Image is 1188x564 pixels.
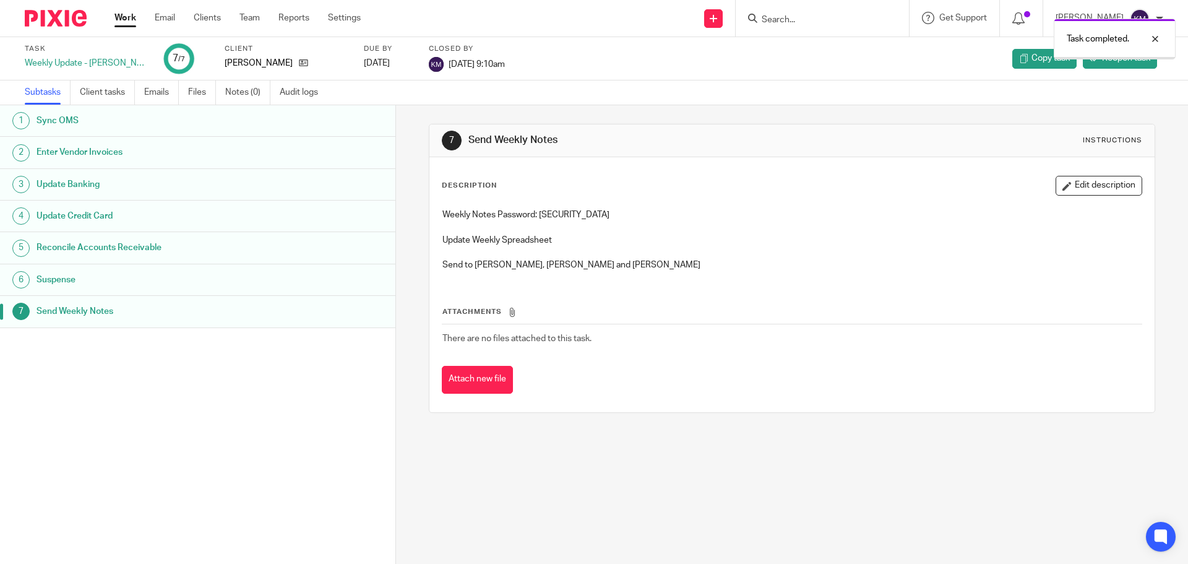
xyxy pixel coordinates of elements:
[37,207,268,225] h1: Update Credit Card
[442,209,1141,221] p: Weekly Notes Password: [SECURITY_DATA]
[225,57,293,69] p: [PERSON_NAME]
[12,303,30,320] div: 7
[468,134,819,147] h1: Send Weekly Notes
[328,12,361,24] a: Settings
[442,334,592,343] span: There are no files attached to this task.
[12,207,30,225] div: 4
[178,56,185,63] small: /7
[1056,176,1142,196] button: Edit description
[37,238,268,257] h1: Reconcile Accounts Receivable
[188,80,216,105] a: Files
[442,259,1141,271] p: Send to [PERSON_NAME], [PERSON_NAME] and [PERSON_NAME]
[12,112,30,129] div: 1
[239,12,260,24] a: Team
[12,240,30,257] div: 5
[173,51,185,66] div: 7
[37,271,268,289] h1: Suspense
[1067,33,1129,45] p: Task completed.
[37,302,268,321] h1: Send Weekly Notes
[37,111,268,130] h1: Sync OMS
[364,44,413,54] label: Due by
[37,143,268,162] h1: Enter Vendor Invoices
[442,308,502,315] span: Attachments
[364,57,413,69] div: [DATE]
[194,12,221,24] a: Clients
[144,80,179,105] a: Emails
[449,59,505,68] span: [DATE] 9:10am
[155,12,175,24] a: Email
[280,80,327,105] a: Audit logs
[278,12,309,24] a: Reports
[225,80,270,105] a: Notes (0)
[442,234,1141,246] p: Update Weekly Spreadsheet
[80,80,135,105] a: Client tasks
[442,131,462,150] div: 7
[442,181,497,191] p: Description
[25,80,71,105] a: Subtasks
[1130,9,1150,28] img: svg%3E
[25,57,148,69] div: Weekly Update - [PERSON_NAME] (TSNM)
[442,366,513,394] button: Attach new file
[225,44,348,54] label: Client
[25,44,148,54] label: Task
[37,175,268,194] h1: Update Banking
[429,57,444,72] img: svg%3E
[12,144,30,162] div: 2
[1083,136,1142,145] div: Instructions
[114,12,136,24] a: Work
[25,10,87,27] img: Pixie
[12,176,30,193] div: 3
[12,271,30,289] div: 6
[429,44,505,54] label: Closed by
